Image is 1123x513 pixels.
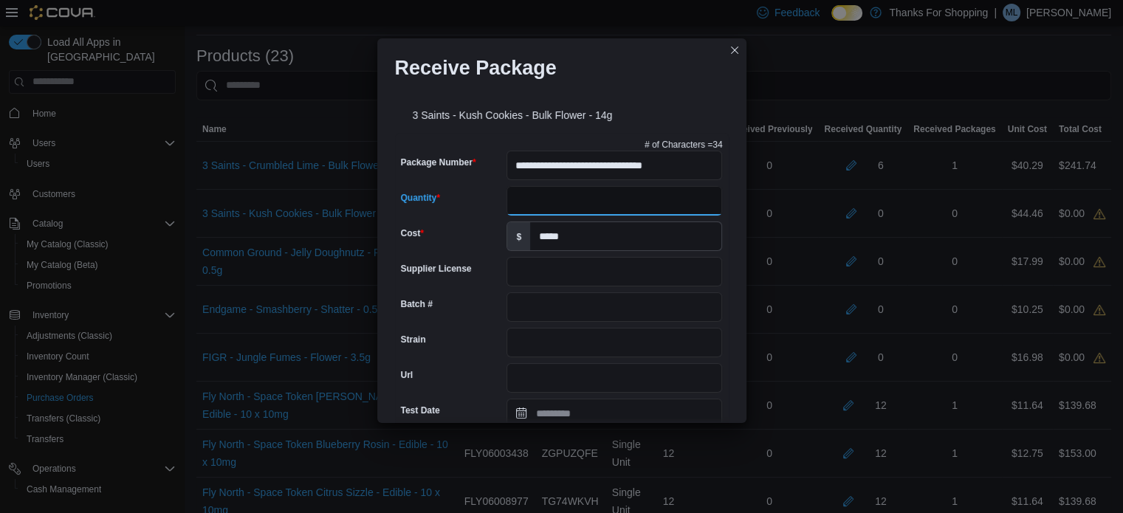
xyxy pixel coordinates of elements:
label: $ [507,222,530,250]
div: 3 Saints - Kush Cookies - Bulk Flower - 14g [395,92,729,133]
label: Cost [401,227,424,239]
label: Strain [401,334,426,345]
label: Test Date [401,404,440,416]
label: Supplier License [401,263,472,275]
label: Package Number [401,156,476,168]
button: Closes this modal window [726,41,743,59]
h1: Receive Package [395,56,557,80]
label: Batch # [401,298,433,310]
input: Press the down key to open a popover containing a calendar. [506,399,722,428]
label: Quantity [401,192,440,204]
label: Url [401,369,413,381]
p: # of Characters = 34 [645,139,723,151]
